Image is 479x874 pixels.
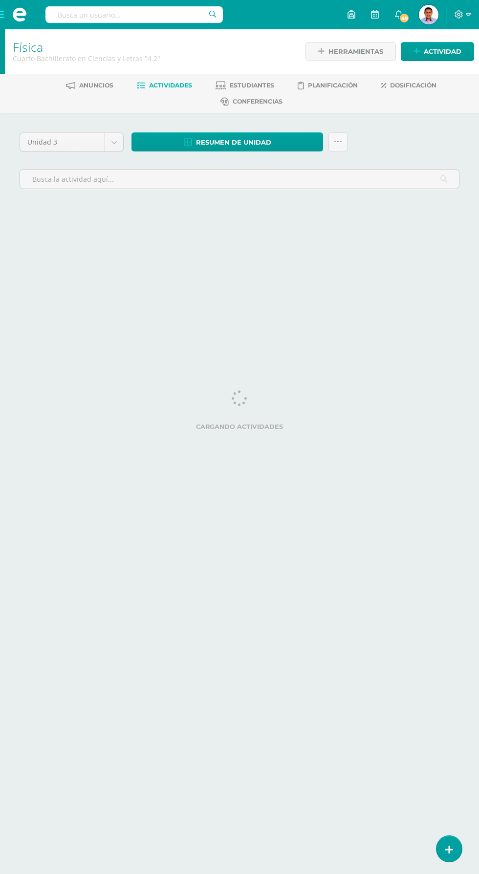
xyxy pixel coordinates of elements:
[399,13,410,23] span: 49
[20,170,459,189] input: Busca la actividad aquí...
[66,78,113,93] a: Anuncios
[137,78,192,93] a: Actividades
[13,39,43,55] a: Física
[149,82,192,89] span: Actividades
[298,78,358,93] a: Planificación
[79,82,113,89] span: Anuncios
[13,54,293,63] div: Cuarto Bachillerato en Ciencias y Letras '4.2'
[328,43,383,61] span: Herramientas
[20,133,123,151] a: Unidad 3
[230,82,274,89] span: Estudiantes
[419,5,438,24] img: b348a37d6ac1e07ade2a89e680b9c67f.png
[27,133,97,151] span: Unidad 3
[196,133,271,151] span: Resumen de unidad
[13,40,293,54] h1: Física
[401,42,474,61] a: Actividad
[381,78,436,93] a: Dosificación
[20,423,459,430] label: Cargando actividades
[216,78,274,93] a: Estudiantes
[305,42,396,61] a: Herramientas
[131,132,323,151] a: Resumen de unidad
[308,82,358,89] span: Planificación
[45,6,223,23] input: Busca un usuario...
[233,98,283,105] span: Conferencias
[424,43,461,61] span: Actividad
[220,94,283,109] a: Conferencias
[390,82,436,89] span: Dosificación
